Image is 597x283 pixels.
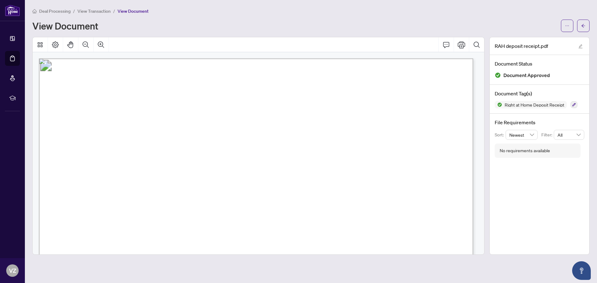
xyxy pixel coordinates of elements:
h1: View Document [32,21,98,31]
span: ellipsis [565,24,569,28]
img: Status Icon [495,101,502,108]
h4: Document Status [495,60,584,67]
li: / [73,7,75,15]
span: All [558,130,581,139]
h4: Document Tag(s) [495,90,584,97]
img: logo [5,5,20,16]
p: Filter: [541,131,554,138]
li: / [113,7,115,15]
span: Right at Home Deposit Receipt [502,103,567,107]
span: View Document [118,8,149,14]
span: Newest [509,130,534,139]
span: RAH deposit receipt.pdf [495,42,548,50]
span: View Transaction [77,8,111,14]
div: No requirements available [500,147,550,154]
span: arrow-left [581,24,585,28]
span: home [32,9,37,13]
button: Open asap [572,261,591,280]
img: Document Status [495,72,501,78]
p: Sort: [495,131,506,138]
span: VZ [9,266,16,275]
span: Document Approved [503,71,550,80]
span: Deal Processing [39,8,71,14]
span: edit [578,44,583,48]
h4: File Requirements [495,119,584,126]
